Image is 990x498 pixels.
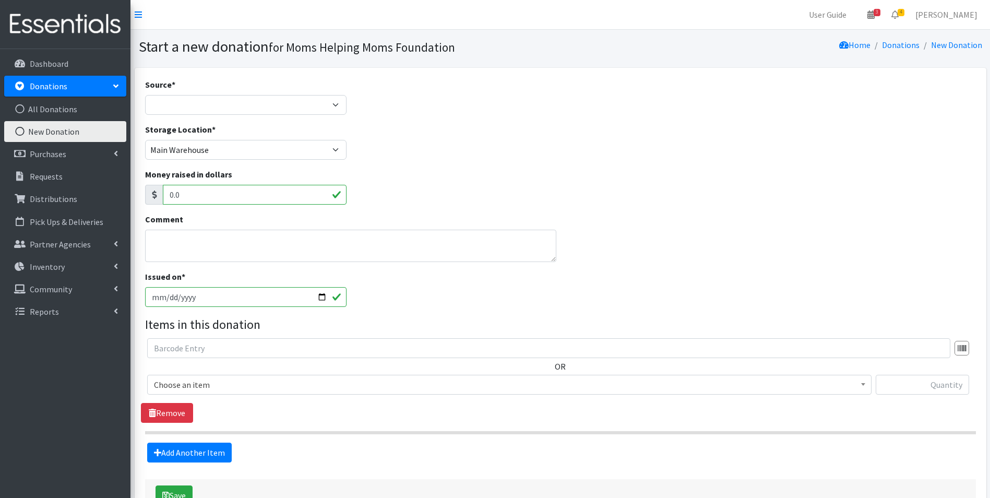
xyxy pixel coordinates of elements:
a: Distributions [4,188,126,209]
a: 4 [883,4,907,25]
label: Source [145,78,175,91]
span: 4 [898,9,904,16]
p: Partner Agencies [30,239,91,250]
p: Distributions [30,194,77,204]
label: Storage Location [145,123,216,136]
input: Barcode Entry [147,338,950,358]
a: [PERSON_NAME] [907,4,986,25]
a: Partner Agencies [4,234,126,255]
span: Choose an item [147,375,872,395]
label: Comment [145,213,183,226]
input: Quantity [876,375,969,395]
p: Pick Ups & Deliveries [30,217,103,227]
abbr: required [182,271,185,282]
p: Requests [30,171,63,182]
a: Donations [4,76,126,97]
p: Inventory [30,262,65,272]
a: Donations [882,40,920,50]
a: Add Another Item [147,443,232,463]
small: for Moms Helping Moms Foundation [269,40,455,55]
span: 3 [874,9,880,16]
a: User Guide [801,4,855,25]
abbr: required [212,124,216,135]
a: Requests [4,166,126,187]
label: OR [555,360,566,373]
legend: Items in this donation [145,315,976,334]
label: Money raised in dollars [145,168,232,181]
a: 3 [859,4,883,25]
p: Purchases [30,149,66,159]
p: Community [30,284,72,294]
a: Purchases [4,144,126,164]
a: Community [4,279,126,300]
a: Home [839,40,870,50]
a: Inventory [4,256,126,277]
a: Remove [141,403,193,423]
a: Dashboard [4,53,126,74]
a: New Donation [4,121,126,142]
img: HumanEssentials [4,7,126,42]
p: Donations [30,81,67,91]
h1: Start a new donation [139,38,557,56]
a: All Donations [4,99,126,120]
label: Issued on [145,270,185,283]
p: Dashboard [30,58,68,69]
p: Reports [30,306,59,317]
a: Reports [4,301,126,322]
abbr: required [172,79,175,90]
a: New Donation [931,40,982,50]
span: Choose an item [154,377,865,392]
a: Pick Ups & Deliveries [4,211,126,232]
